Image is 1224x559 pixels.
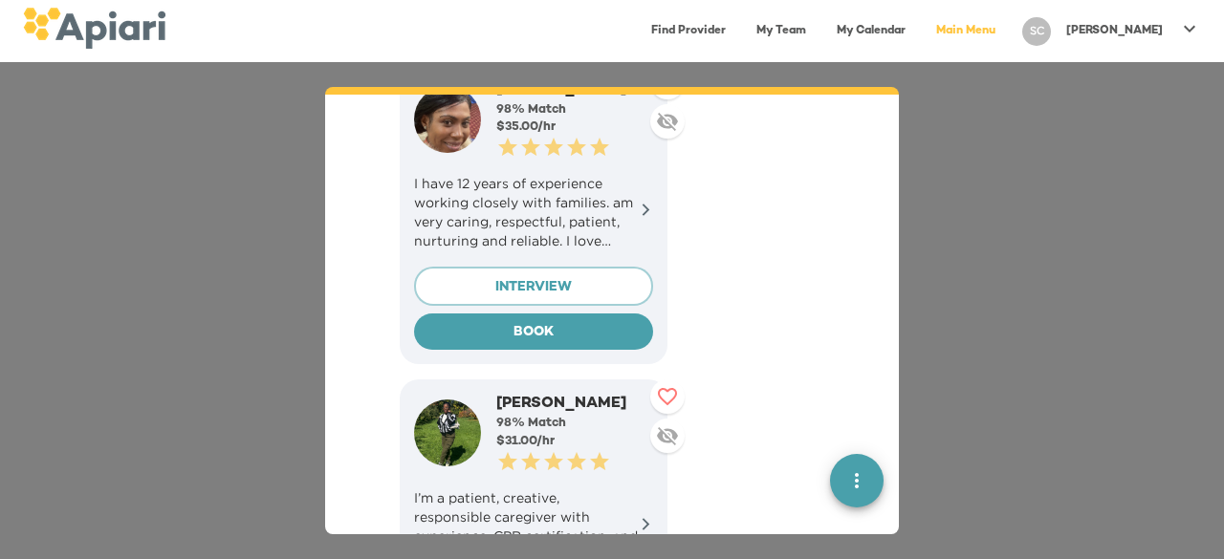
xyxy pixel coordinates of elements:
button: Descend provider in search [650,419,685,453]
img: logo [23,8,165,49]
div: 98 % Match [496,415,653,432]
p: [PERSON_NAME] [1066,23,1163,39]
div: SC [1022,17,1051,46]
div: 98 % Match [496,101,653,118]
img: user-photo-123-1758904728524.jpeg [414,399,481,466]
button: Like [650,379,685,414]
span: INTERVIEW [430,276,637,300]
a: My Calendar [825,11,917,51]
span: BOOK [429,321,638,345]
button: Descend provider in search [650,104,685,139]
button: quick menu [830,454,884,507]
div: [PERSON_NAME] [496,394,653,416]
button: INTERVIEW [414,267,653,307]
a: My Team [745,11,818,51]
div: $ 31.00 /hr [496,433,653,450]
button: BOOK [414,313,653,350]
p: I have 12 years of experience working closely with families. am very caring, respectful, patient,... [414,174,653,250]
a: Main Menu [925,11,1007,51]
img: user-photo-123-1710535903318.jpeg [414,86,481,153]
div: $ 35.00 /hr [496,118,653,136]
a: Find Provider [640,11,737,51]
